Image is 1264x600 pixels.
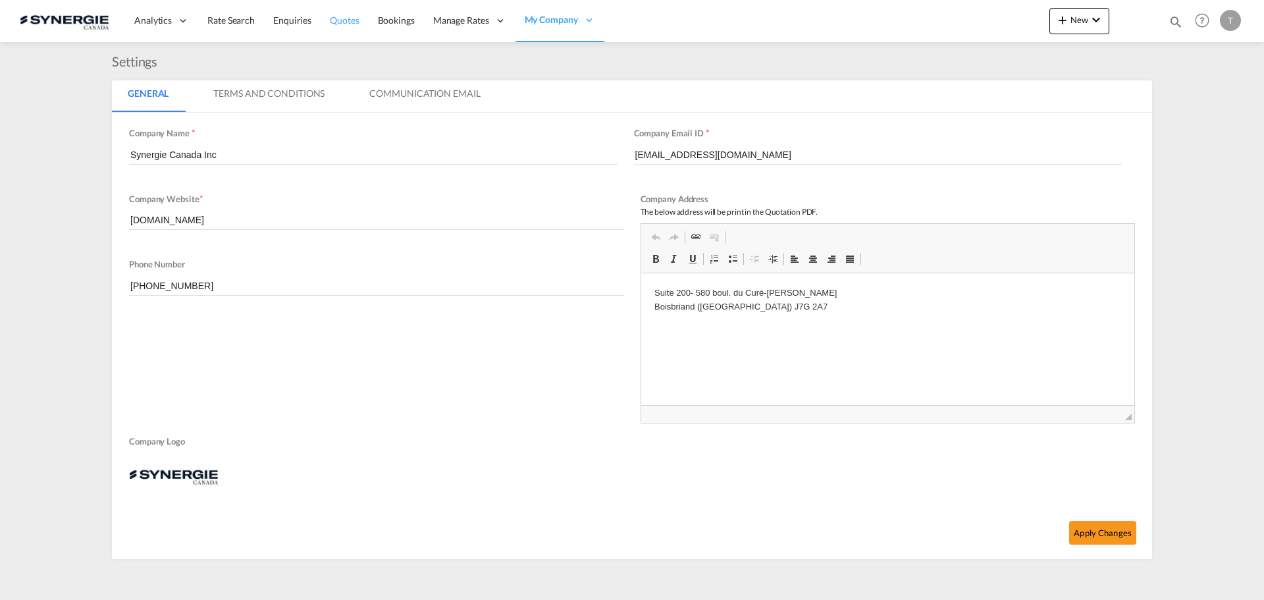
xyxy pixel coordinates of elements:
iframe: Editor, editor2 [641,273,1135,405]
span: Manage Rates [433,14,489,27]
a: Insert/Remove Numbered List [705,250,724,267]
a: Undo (Ctrl+Z) [646,229,665,246]
input: Enter Company Website [129,210,624,230]
span: New [1055,14,1104,25]
img: 1f56c880d42311ef80fc7dca854c8e59.png [20,6,109,36]
div: T [1220,10,1241,31]
a: Link (Ctrl+K) [687,229,705,246]
span: Analytics [134,14,172,27]
span: Company Address [641,194,709,204]
a: Underline (Ctrl+U) [683,250,702,267]
input: Phone Number [129,276,624,296]
span: Rate Search [207,14,255,26]
a: Justify [841,250,859,267]
span: Resize [1125,414,1132,420]
span: My Company [525,13,578,26]
span: Phone Number [129,259,185,269]
a: Align Right [822,250,841,267]
md-tab-item: General [112,80,184,112]
div: icon-magnify [1169,14,1183,34]
span: Company Website [129,194,199,204]
a: Bold (Ctrl+B) [646,250,665,267]
md-icon: icon-magnify [1169,14,1183,29]
span: The below address will be print in the Quotation PDF. [641,207,818,217]
span: Company Logo [129,435,1128,450]
input: Enter Company name [129,145,618,165]
span: Quotes [330,14,359,26]
input: Enter Email ID [634,145,1122,165]
a: Centre [804,250,822,267]
a: Italic (Ctrl+I) [665,250,683,267]
button: icon-plus 400-fgNewicon-chevron-down [1049,8,1109,34]
button: Apply Changes [1069,521,1136,545]
a: Unlink [705,229,724,246]
div: Settings [112,52,164,70]
span: Help [1191,9,1213,32]
a: Redo (Ctrl+Y) [665,229,683,246]
span: Enquiries [273,14,311,26]
span: Company Name [129,128,190,138]
md-pagination-wrapper: Use the left and right arrow keys to navigate between tabs [112,80,509,112]
a: Align Left [785,250,804,267]
span: Company Email ID [634,128,704,138]
md-icon: icon-plus 400-fg [1055,12,1070,28]
a: Increase Indent [764,250,782,267]
span: Bookings [378,14,415,26]
md-tab-item: Communication Email [354,80,496,112]
a: Insert/Remove Bulleted List [724,250,742,267]
div: Help [1191,9,1220,33]
md-icon: icon-chevron-down [1088,12,1104,28]
md-tab-item: Terms And Conditions [197,80,340,112]
a: Decrease Indent [745,250,764,267]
